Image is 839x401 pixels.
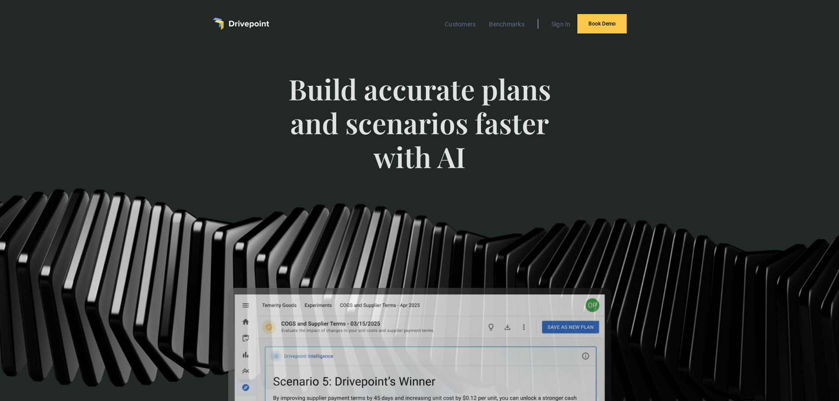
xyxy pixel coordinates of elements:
a: home [213,18,269,30]
span: Build accurate plans and scenarios faster with AI [275,72,564,191]
a: Sign In [547,18,575,30]
a: Benchmarks [484,18,529,30]
a: Customers [440,18,480,30]
a: Book Demo [577,14,627,33]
